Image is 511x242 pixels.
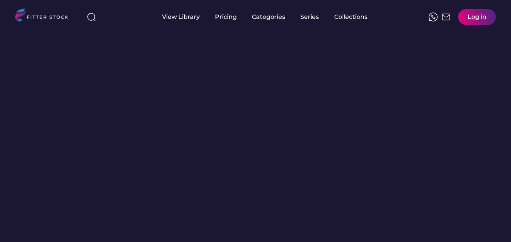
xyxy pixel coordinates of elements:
[15,8,75,24] img: LOGO.svg
[442,12,451,21] img: Frame%2051.svg
[468,13,486,21] div: Log in
[87,12,96,21] img: search-normal%203.svg
[300,13,319,21] div: Series
[215,13,237,21] div: Pricing
[162,13,200,21] div: View Library
[252,13,285,21] div: Categories
[252,4,262,11] div: fvck
[429,12,438,21] img: meteor-icons_whatsapp%20%281%29.svg
[334,13,367,21] div: Collections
